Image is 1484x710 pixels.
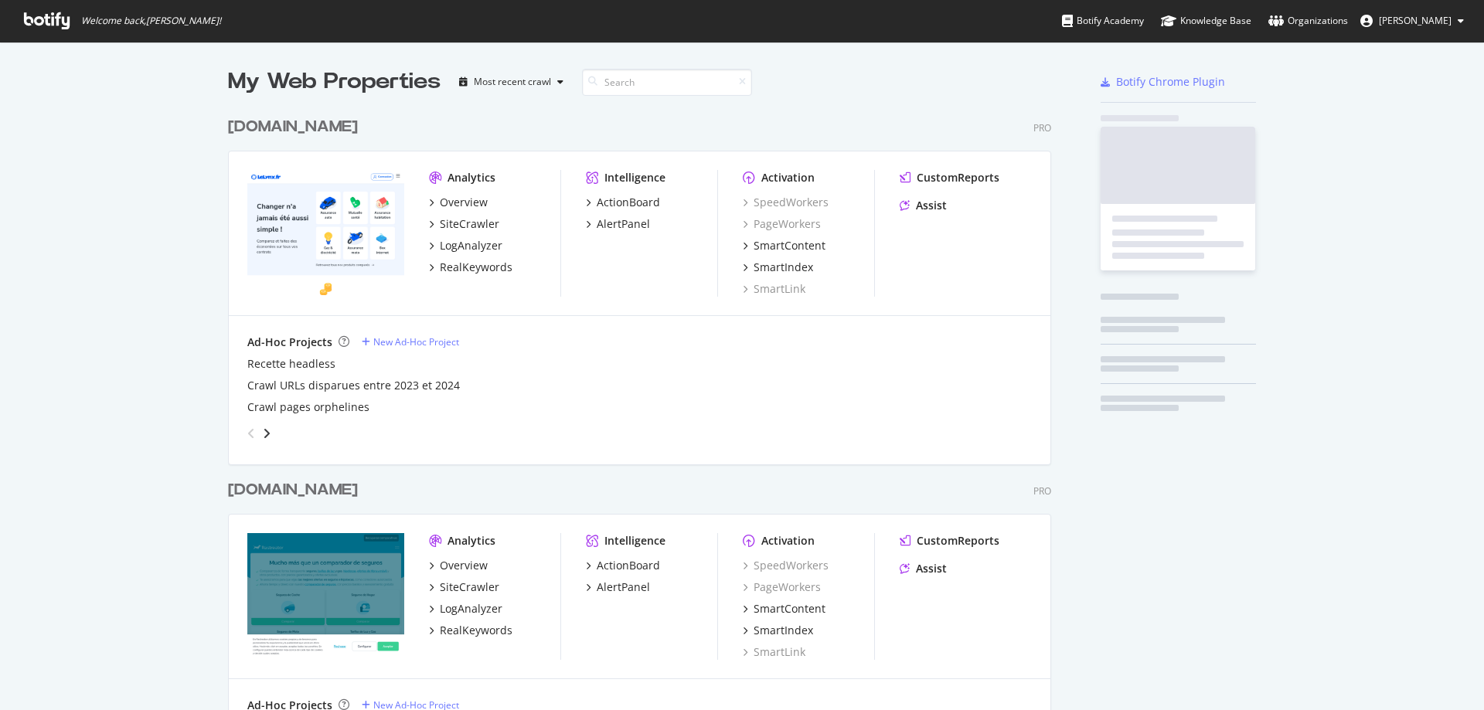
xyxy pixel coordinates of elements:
a: SmartIndex [743,260,813,275]
div: Activation [761,533,815,549]
div: SmartContent [754,238,825,253]
div: Assist [916,198,947,213]
a: SiteCrawler [429,579,499,595]
a: SpeedWorkers [743,195,829,210]
div: SmartIndex [754,260,813,275]
a: Crawl pages orphelines [247,399,369,415]
div: Organizations [1268,13,1348,29]
div: SiteCrawler [440,579,499,595]
a: [DOMAIN_NAME] [228,116,364,138]
div: SmartContent [754,601,825,617]
img: lelynx.fr [247,170,404,295]
div: Most recent crawl [474,77,551,87]
div: Intelligence [604,170,665,185]
div: CustomReports [917,533,999,549]
a: SmartLink [743,644,805,660]
a: RealKeywords [429,260,512,275]
a: New Ad-Hoc Project [362,335,459,348]
div: Analytics [448,533,495,549]
div: SiteCrawler [440,216,499,232]
div: My Web Properties [228,66,441,97]
div: [DOMAIN_NAME] [228,116,358,138]
div: LogAnalyzer [440,601,502,617]
a: SmartLink [743,281,805,297]
a: [DOMAIN_NAME] [228,479,364,501]
div: Analytics [448,170,495,185]
a: RealKeywords [429,623,512,638]
button: [PERSON_NAME] [1348,8,1476,33]
button: Most recent crawl [453,70,570,94]
div: angle-right [261,426,272,441]
a: Overview [429,195,488,210]
div: Overview [440,195,488,210]
div: AlertPanel [597,579,650,595]
div: angle-left [241,421,261,446]
a: Assist [900,561,947,576]
a: LogAnalyzer [429,238,502,253]
div: Intelligence [604,533,665,549]
div: Pro [1033,484,1051,498]
div: Botify Chrome Plugin [1116,74,1225,90]
div: Botify Academy [1062,13,1144,29]
div: RealKeywords [440,260,512,275]
a: SmartContent [743,238,825,253]
div: CustomReports [917,170,999,185]
img: rastreator.com [247,533,404,658]
div: Pro [1033,121,1051,134]
a: Assist [900,198,947,213]
a: SmartIndex [743,623,813,638]
span: Welcome back, [PERSON_NAME] ! [81,15,221,27]
a: Recette headless [247,356,335,372]
a: AlertPanel [586,579,650,595]
div: ActionBoard [597,558,660,573]
a: ActionBoard [586,558,660,573]
a: Overview [429,558,488,573]
div: [DOMAIN_NAME] [228,479,358,501]
a: Crawl URLs disparues entre 2023 et 2024 [247,378,460,393]
a: SpeedWorkers [743,558,829,573]
a: PageWorkers [743,216,821,232]
a: LogAnalyzer [429,601,502,617]
div: New Ad-Hoc Project [373,335,459,348]
a: Botify Chrome Plugin [1101,74,1225,90]
a: CustomReports [900,170,999,185]
div: Activation [761,170,815,185]
input: Search [582,69,752,96]
a: ActionBoard [586,195,660,210]
div: AlertPanel [597,216,650,232]
div: ActionBoard [597,195,660,210]
div: Ad-Hoc Projects [247,335,332,350]
a: CustomReports [900,533,999,549]
a: PageWorkers [743,579,821,595]
a: SmartContent [743,601,825,617]
a: SiteCrawler [429,216,499,232]
span: Alessandro Voci [1379,14,1452,27]
div: Overview [440,558,488,573]
div: Assist [916,561,947,576]
div: RealKeywords [440,623,512,638]
div: LogAnalyzer [440,238,502,253]
a: AlertPanel [586,216,650,232]
div: SmartIndex [754,623,813,638]
div: Knowledge Base [1161,13,1251,29]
